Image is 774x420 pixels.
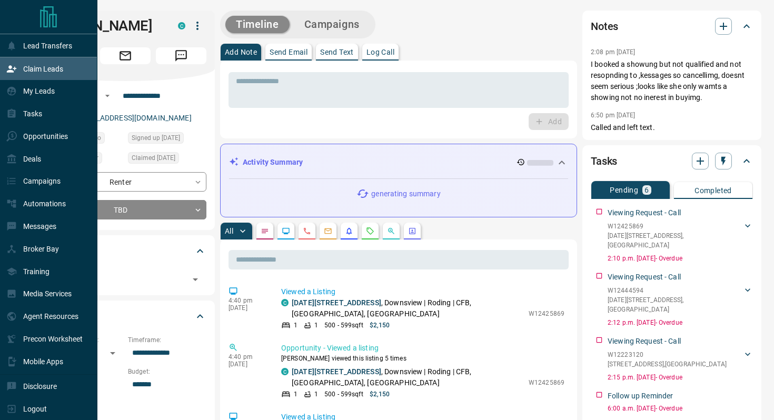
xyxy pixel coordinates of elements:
p: W12444594 [608,286,742,295]
div: condos.ca [281,299,289,306]
p: I booked a showung but not qualified and not resopnding to ,kessages so cancellimg, doesnt seem s... [591,59,753,103]
h2: Notes [591,18,618,35]
div: Tue Aug 20 2019 [128,132,206,147]
p: , Downsview | Roding | CFB, [GEOGRAPHIC_DATA], [GEOGRAPHIC_DATA] [292,366,523,388]
div: Notes [591,14,753,39]
p: 1 [314,389,318,399]
div: W12425869[DATE][STREET_ADDRESS],[GEOGRAPHIC_DATA] [608,219,753,252]
svg: Requests [366,227,374,235]
div: W12444594[DATE][STREET_ADDRESS],[GEOGRAPHIC_DATA] [608,284,753,316]
p: $2,150 [370,389,390,399]
p: $2,150 [370,321,390,330]
p: Timeframe: [128,335,206,345]
p: Activity Summary [243,157,303,168]
p: Completed [694,187,732,194]
svg: Agent Actions [408,227,416,235]
p: 6 [644,186,649,194]
h1: [PERSON_NAME] [44,17,162,34]
p: Log Call [366,48,394,56]
p: W12425869 [608,222,742,231]
p: W12425869 [529,378,564,387]
p: All [225,227,233,235]
span: Email [100,47,151,64]
a: [DATE][STREET_ADDRESS] [292,298,381,307]
p: 4:40 pm [229,353,265,361]
p: [DATE][STREET_ADDRESS] , [GEOGRAPHIC_DATA] [608,231,742,250]
p: Viewing Request - Call [608,272,681,283]
p: 500 - 599 sqft [324,389,363,399]
p: 4:40 pm [229,297,265,304]
p: Budget: [128,367,206,376]
a: [DATE][STREET_ADDRESS] [292,367,381,376]
p: Send Text [320,48,354,56]
p: Follow up Reminder [608,391,673,402]
p: , Downsview | Roding | CFB, [GEOGRAPHIC_DATA], [GEOGRAPHIC_DATA] [292,297,523,319]
p: Areas Searched: [44,410,206,419]
svg: Lead Browsing Activity [282,227,290,235]
p: 6:00 a.m. [DATE] - Overdue [608,404,753,413]
p: generating summary [371,188,440,199]
svg: Calls [303,227,311,235]
div: Tasks [591,148,753,174]
p: Viewing Request - Call [608,336,681,347]
p: [STREET_ADDRESS] , [GEOGRAPHIC_DATA] [608,359,727,369]
button: Open [101,89,114,102]
div: Renter [44,172,206,192]
button: Timeline [225,16,290,33]
p: 500 - 599 sqft [324,321,363,330]
svg: Notes [261,227,269,235]
div: Criteria [44,304,206,329]
h2: Tasks [591,153,617,169]
p: 2:12 p.m. [DATE] - Overdue [608,318,753,327]
p: Add Note [225,48,257,56]
p: [DATE][STREET_ADDRESS] , [GEOGRAPHIC_DATA] [608,295,742,314]
p: Pending [610,186,638,194]
p: 6:50 pm [DATE] [591,112,636,119]
div: condos.ca [281,368,289,375]
p: W12425869 [529,309,564,318]
button: Open [188,272,203,287]
svg: Emails [324,227,332,235]
p: [DATE] [229,304,265,312]
p: Opportunity - Viewed a listing [281,343,564,354]
span: Message [156,47,206,64]
p: Viewed a Listing [281,286,564,297]
div: Sun Oct 05 2025 [128,152,206,167]
p: [DATE] [229,361,265,368]
span: Claimed [DATE] [132,153,175,163]
div: Tags [44,238,206,264]
p: 1 [314,321,318,330]
p: W12223120 [608,350,727,359]
div: TBD [44,200,206,219]
p: 2:10 p.m. [DATE] - Overdue [608,254,753,263]
p: 1 [294,389,297,399]
p: 1 [294,321,297,330]
a: [EMAIL_ADDRESS][DOMAIN_NAME] [73,114,192,122]
p: Send Email [270,48,307,56]
div: condos.ca [178,22,185,29]
svg: Listing Alerts [345,227,353,235]
p: 2:08 pm [DATE] [591,48,636,56]
button: Campaigns [294,16,370,33]
p: Viewing Request - Call [608,207,681,218]
div: Activity Summary [229,153,568,172]
svg: Opportunities [387,227,395,235]
p: 2:15 p.m. [DATE] - Overdue [608,373,753,382]
div: W12223120[STREET_ADDRESS],[GEOGRAPHIC_DATA] [608,348,753,371]
span: Signed up [DATE] [132,133,180,143]
p: Called and left text. [591,122,753,133]
p: [PERSON_NAME] viewed this listing 5 times [281,354,564,363]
